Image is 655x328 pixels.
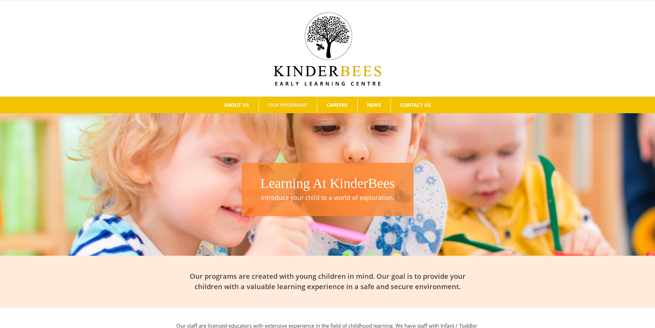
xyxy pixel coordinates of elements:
span: CONTACT US [400,103,431,107]
a: NEWS [358,98,391,112]
span: ABOUT US [224,103,249,107]
a: CONTACT US [391,98,440,112]
nav: Main Menu [10,97,645,113]
p: Introduce your child to a world of exploration. [245,193,410,202]
a: CAREERS [317,98,357,112]
h1: Learning At KinderBees [245,174,410,193]
span: CAREERS [327,103,348,107]
span: OUR PROGRAMS [268,103,307,107]
a: OUR PROGRAMS [259,98,317,112]
h2: Our programs are created with young children in mind. Our goal is to provide your children with a... [176,271,479,292]
a: ABOUT US [215,98,259,112]
img: Kinder Bees Logo [274,12,381,86]
span: NEWS [367,103,381,107]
